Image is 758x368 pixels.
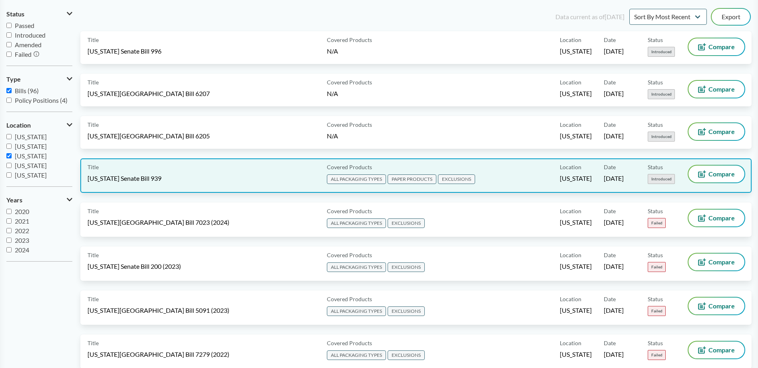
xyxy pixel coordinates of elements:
span: Policy Positions (4) [15,96,68,104]
input: Passed [6,23,12,28]
span: Failed [648,306,666,316]
span: Status [648,295,663,303]
input: [US_STATE] [6,163,12,168]
span: Compare [708,171,735,177]
span: Introduced [648,47,675,57]
span: EXCLUSIONS [388,306,425,316]
span: Covered Products [327,339,372,347]
span: N/A [327,90,338,97]
button: Export [712,9,750,25]
span: Compare [708,259,735,265]
span: Title [88,295,99,303]
span: Covered Products [327,163,372,171]
span: [US_STATE] [15,171,47,179]
span: 2023 [15,236,29,244]
button: Compare [688,254,744,270]
button: Compare [688,123,744,140]
button: Type [6,72,72,86]
span: [DATE] [604,89,624,98]
span: [US_STATE] [15,152,47,160]
span: [US_STATE][GEOGRAPHIC_DATA] Bill 7279 (2022) [88,350,229,359]
span: ALL PACKAGING TYPES [327,306,386,316]
span: Status [648,207,663,215]
span: Status [648,251,663,259]
span: Location [560,339,581,347]
span: Covered Products [327,120,372,129]
button: Years [6,193,72,207]
span: Location [560,295,581,303]
span: Covered Products [327,36,372,44]
span: Failed [648,350,666,360]
input: Amended [6,42,12,47]
span: [US_STATE] [560,132,592,140]
span: [US_STATE] [560,47,592,56]
span: [DATE] [604,132,624,140]
button: Compare [688,38,744,55]
span: Introduced [648,132,675,142]
span: Compare [708,347,735,353]
span: [US_STATE] Senate Bill 939 [88,174,161,183]
span: PAPER PRODUCTS [388,174,436,184]
span: N/A [327,132,338,140]
span: Status [648,120,663,129]
input: [US_STATE] [6,134,12,139]
span: Status [648,163,663,171]
span: Title [88,36,99,44]
span: Introduced [648,174,675,184]
span: Date [604,207,616,215]
span: Date [604,339,616,347]
span: Status [648,36,663,44]
span: Date [604,295,616,303]
button: Compare [688,298,744,314]
input: 2022 [6,228,12,233]
span: [US_STATE] [15,142,47,150]
span: Failed [648,262,666,272]
span: ALL PACKAGING TYPES [327,174,386,184]
span: [US_STATE] [560,262,592,271]
span: Location [560,36,581,44]
span: Location [6,122,31,129]
input: 2024 [6,247,12,252]
input: [US_STATE] [6,144,12,149]
span: Date [604,36,616,44]
span: Location [560,251,581,259]
span: Location [560,207,581,215]
span: EXCLUSIONS [388,262,425,272]
input: Bills (96) [6,88,12,93]
span: Compare [708,128,735,135]
button: Compare [688,166,744,182]
span: Title [88,339,99,347]
span: Compare [708,86,735,92]
span: [DATE] [604,262,624,271]
span: Introduced [648,89,675,99]
span: [US_STATE] [15,133,47,140]
input: [US_STATE] [6,153,12,158]
span: 2021 [15,217,29,225]
span: [DATE] [604,174,624,183]
span: [US_STATE][GEOGRAPHIC_DATA] Bill 6207 [88,89,210,98]
span: Title [88,207,99,215]
span: [US_STATE] [15,162,47,169]
span: Covered Products [327,251,372,259]
span: 2020 [15,208,29,215]
span: Date [604,120,616,129]
span: [DATE] [604,306,624,315]
span: Compare [708,44,735,50]
span: [US_STATE][GEOGRAPHIC_DATA] Bill 5091 (2023) [88,306,229,315]
span: Covered Products [327,207,372,215]
span: [US_STATE] [560,350,592,359]
span: [US_STATE][GEOGRAPHIC_DATA] Bill 7023 (2024) [88,218,229,227]
span: Bills (96) [15,87,39,94]
span: Covered Products [327,78,372,86]
span: Date [604,163,616,171]
span: EXCLUSIONS [438,174,475,184]
span: Compare [708,215,735,221]
span: EXCLUSIONS [388,350,425,360]
span: [US_STATE][GEOGRAPHIC_DATA] Bill 6205 [88,132,210,140]
span: N/A [327,47,338,55]
div: Data current as of [DATE] [555,12,625,22]
span: Compare [708,303,735,309]
span: [US_STATE] [560,174,592,183]
span: [US_STATE] [560,306,592,315]
span: ALL PACKAGING TYPES [327,350,386,360]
